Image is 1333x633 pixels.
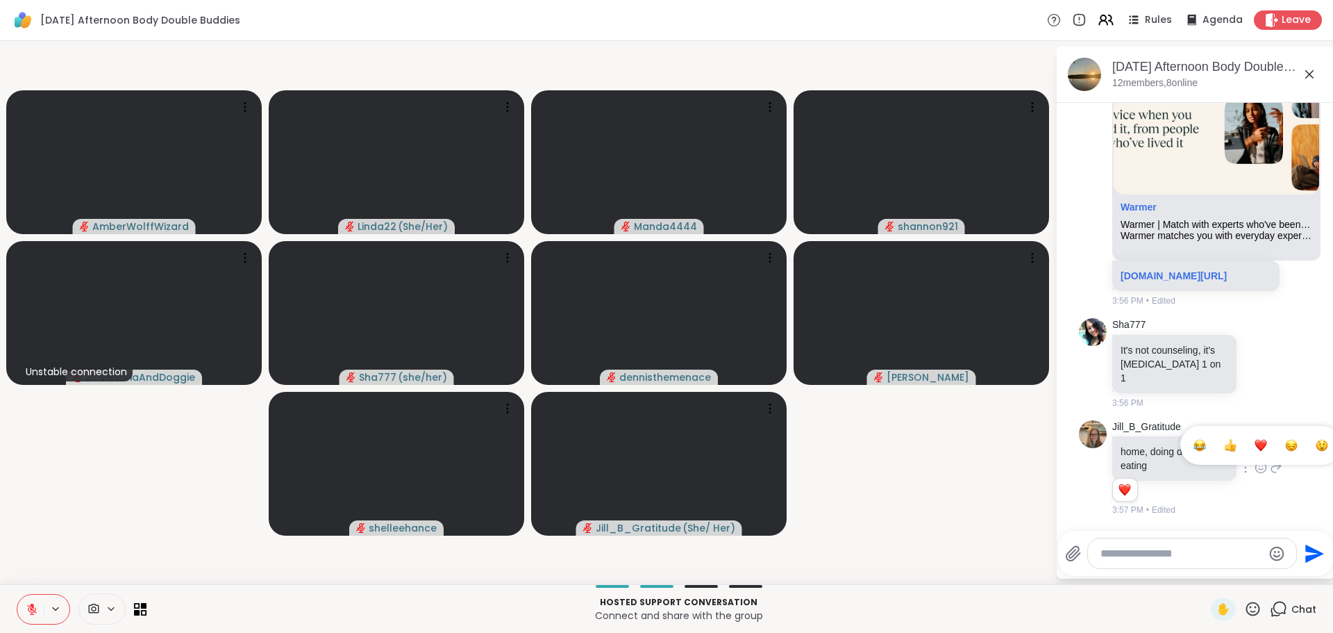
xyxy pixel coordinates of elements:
[1152,295,1175,307] span: Edited
[80,222,90,231] span: audio-muted
[1112,76,1198,90] p: 12 members, 8 online
[20,362,133,381] div: Unstable connection
[359,370,396,384] span: Sha777
[1079,420,1107,448] img: https://sharewell-space-live.sfo3.digitaloceanspaces.com/user-generated/2564abe4-c444-4046-864b-7...
[92,220,189,233] span: AmberWolffWizard
[1268,545,1285,562] button: Emoji picker
[1112,504,1143,516] span: 3:57 PM
[369,521,437,535] span: shelleehance
[1114,22,1319,195] img: Warmer | Match with experts who've been there
[596,521,681,535] span: Jill_B_Gratitude
[607,372,617,382] span: audio-muted
[346,372,356,382] span: audio-muted
[1146,504,1149,516] span: •
[1112,397,1143,409] span: 3:56 PM
[1291,602,1316,616] span: Chat
[1121,445,1228,472] p: home, doing dishes and eating
[1112,295,1143,307] span: 3:56 PM
[99,370,195,384] span: VictoriaAndDoggie
[1121,343,1228,385] p: It's not counseling, it's [MEDICAL_DATA] 1 on 1
[1216,601,1230,618] span: ✋
[898,220,958,233] span: shannon921
[1186,431,1214,459] button: Select Reaction: Joy
[1112,58,1323,76] div: [DATE] Afternoon Body Double Buddies, [DATE]
[583,523,593,533] span: audio-muted
[887,370,969,384] span: [PERSON_NAME]
[356,523,366,533] span: audio-muted
[1145,13,1172,27] span: Rules
[874,372,884,382] span: audio-muted
[1247,431,1275,459] button: Select Reaction: Heart
[619,370,711,384] span: dennisthemenace
[1152,504,1175,516] span: Edited
[40,13,240,27] span: [DATE] Afternoon Body Double Buddies
[621,222,631,231] span: audio-muted
[1277,431,1305,459] button: Select Reaction: Sad
[345,222,355,231] span: audio-muted
[1121,202,1157,213] a: Attachment
[1216,431,1244,459] button: Select Reaction: Thumbs up
[358,220,396,233] span: Linda22
[155,596,1202,609] p: Hosted support conversation
[398,370,447,384] span: ( she/her )
[1100,547,1262,561] textarea: Type your message
[1079,318,1107,346] img: https://sharewell-space-live.sfo3.digitaloceanspaces.com/user-generated/2b4fa20f-2a21-4975-8c80-8...
[398,220,448,233] span: ( She/Her )
[1121,219,1312,231] div: Warmer | Match with experts who've been there
[1282,13,1311,27] span: Leave
[634,220,697,233] span: Manda4444
[1112,420,1181,434] a: Jill_B_Gratitude
[11,8,35,32] img: ShareWell Logomark
[1121,230,1312,242] div: Warmer matches you with everyday experts who have experienced exactly what you're going through, ...
[1068,58,1101,91] img: Wednesday Afternoon Body Double Buddies, Oct 08
[682,521,735,535] span: ( She/ Her )
[885,222,895,231] span: audio-muted
[1297,538,1328,569] button: Send
[1202,13,1243,27] span: Agenda
[1113,479,1137,501] div: Reaction list
[155,609,1202,623] p: Connect and share with the group
[1146,295,1149,307] span: •
[1112,318,1146,332] a: Sha777
[1117,484,1132,495] button: Reactions: love
[1121,270,1227,281] a: [DOMAIN_NAME][URL]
